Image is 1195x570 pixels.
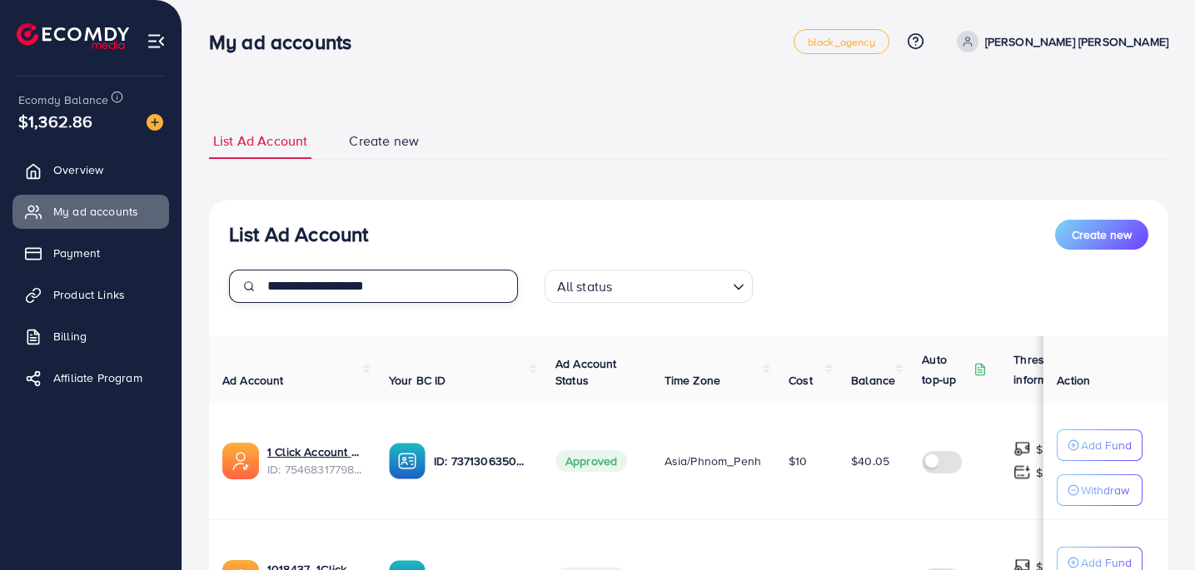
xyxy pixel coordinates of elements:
span: Payment [53,245,100,261]
a: Product Links [12,278,169,311]
span: $1,362.86 [18,109,92,133]
span: black_agency [808,37,875,47]
img: logo [17,23,129,49]
a: [PERSON_NAME] [PERSON_NAME] [950,31,1168,52]
span: Time Zone [665,372,720,389]
p: Threshold information [1013,349,1095,389]
img: top-up amount [1013,440,1031,458]
span: Your BC ID [389,372,446,389]
img: menu [147,32,166,51]
span: Ad Account [222,372,284,389]
span: Overview [53,161,103,178]
p: Auto top-up [922,349,970,389]
span: Affiliate Program [53,369,142,386]
div: <span class='underline'>1 Click Account 132</span></br>7546831779840458753 [267,444,362,478]
p: Withdraw [1081,480,1129,500]
span: Action [1057,372,1090,389]
input: Search for option [617,271,725,299]
span: Create new [1072,226,1132,243]
span: Billing [53,328,87,344]
img: top-up amount [1013,463,1031,481]
a: My ad accounts [12,195,169,228]
img: ic-ba-acc.ded83a64.svg [389,443,426,479]
iframe: Chat [1124,495,1183,558]
h3: List Ad Account [229,222,368,246]
a: Affiliate Program [12,361,169,394]
span: ID: 7546831779840458753 [267,461,362,478]
span: My ad accounts [53,203,138,220]
span: $40.05 [851,453,889,469]
a: Payment [12,236,169,270]
img: image [147,114,163,131]
img: ic-ads-acc.e4c84228.svg [222,443,259,479]
span: Ad Account Status [555,355,617,389]
h3: My ad accounts [209,30,365,54]
a: 1 Click Account 132 [267,444,362,460]
a: Overview [12,153,169,186]
p: Add Fund [1081,435,1132,455]
a: Billing [12,320,169,353]
span: Balance [851,372,895,389]
span: All status [554,275,616,299]
span: Ecomdy Balance [18,92,108,108]
span: $10 [789,453,807,469]
div: Search for option [545,270,753,303]
span: Product Links [53,286,125,303]
button: Withdraw [1057,474,1143,506]
p: ID: 7371306350615248913 [434,451,529,471]
span: Approved [555,450,627,472]
button: Add Fund [1057,429,1143,461]
a: black_agency [794,29,889,54]
span: Asia/Phnom_Penh [665,453,761,469]
span: Cost [789,372,813,389]
span: Create new [349,131,419,151]
p: [PERSON_NAME] [PERSON_NAME] [985,32,1168,52]
span: List Ad Account [213,131,307,151]
button: Create new [1055,220,1148,250]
